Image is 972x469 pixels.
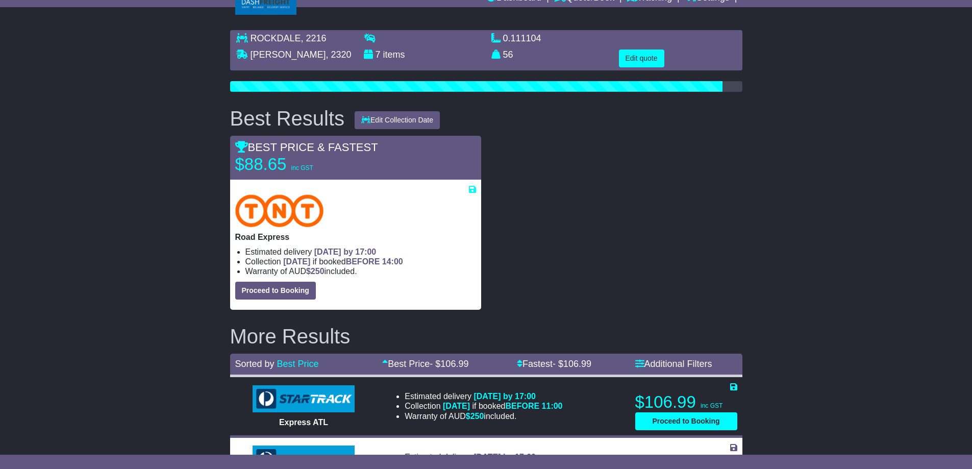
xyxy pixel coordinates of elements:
[311,267,325,276] span: 250
[235,141,378,154] span: BEST PRICE & FASTEST
[235,359,275,369] span: Sorted by
[291,164,313,171] span: inc GST
[473,453,536,461] span: [DATE] by 17:00
[553,359,591,369] span: - $
[635,359,712,369] a: Additional Filters
[355,111,440,129] button: Edit Collection Date
[283,257,403,266] span: if booked
[382,359,468,369] a: Best Price- $106.99
[277,359,319,369] a: Best Price
[279,418,328,427] span: Express ATL
[235,232,476,242] p: Road Express
[503,50,513,60] span: 56
[466,412,484,421] span: $
[635,412,737,430] button: Proceed to Booking
[517,359,591,369] a: Fastest- $106.99
[283,257,310,266] span: [DATE]
[306,267,325,276] span: $
[405,401,562,411] li: Collection
[376,50,381,60] span: 7
[405,452,562,462] li: Estimated delivery
[245,247,476,257] li: Estimated delivery
[430,359,468,369] span: - $
[440,359,468,369] span: 106.99
[251,33,301,43] span: ROCKDALE
[235,282,316,300] button: Proceed to Booking
[563,359,591,369] span: 106.99
[383,50,405,60] span: items
[314,248,377,256] span: [DATE] by 17:00
[235,154,363,175] p: $88.65
[405,391,562,401] li: Estimated delivery
[635,392,737,412] p: $106.99
[230,325,742,348] h2: More Results
[542,402,563,410] span: 11:00
[326,50,352,60] span: , 2320
[225,107,350,130] div: Best Results
[503,33,541,43] span: 0.111104
[346,257,380,266] span: BEFORE
[382,257,403,266] span: 14:00
[619,50,664,67] button: Edit quote
[473,392,536,401] span: [DATE] by 17:00
[245,266,476,276] li: Warranty of AUD included.
[443,402,562,410] span: if booked
[405,411,562,421] li: Warranty of AUD included.
[505,402,539,410] span: BEFORE
[235,194,324,227] img: TNT Domestic: Road Express
[443,402,470,410] span: [DATE]
[470,412,484,421] span: 250
[701,402,722,409] span: inc GST
[251,50,326,60] span: [PERSON_NAME]
[245,257,476,266] li: Collection
[253,385,355,413] img: StarTrack: Express ATL
[301,33,327,43] span: , 2216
